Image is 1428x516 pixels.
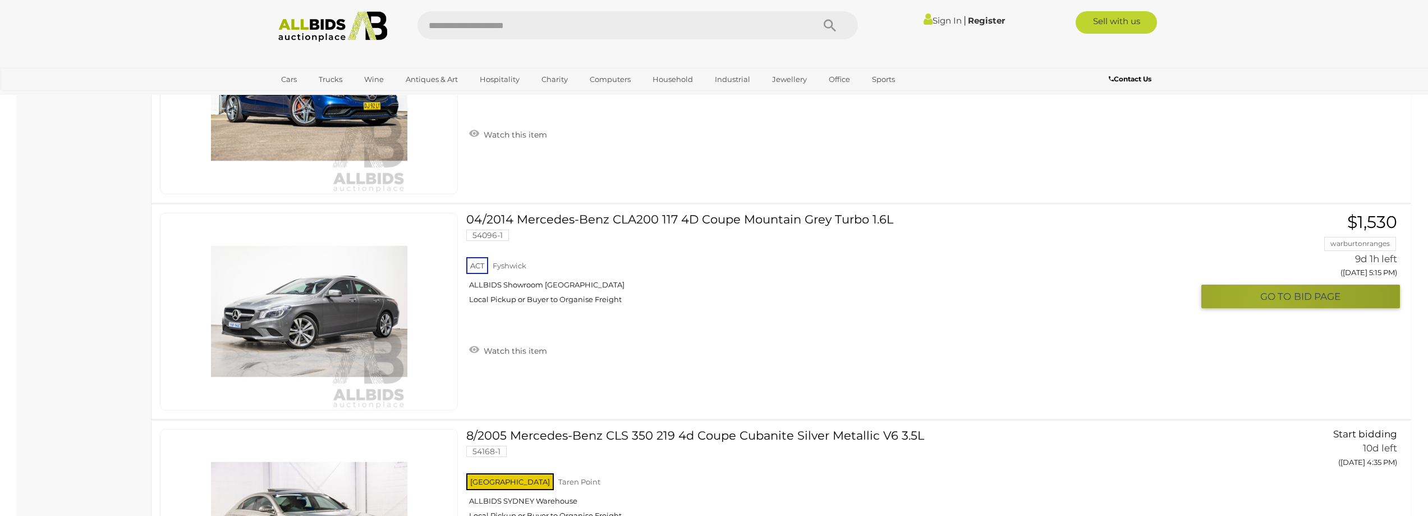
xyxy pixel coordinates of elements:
[1210,429,1400,473] a: Start bidding 10d left ([DATE] 4:35 PM)
[1109,75,1151,83] b: Contact Us
[398,70,465,89] a: Antiques & Art
[1294,290,1340,303] span: BID PAGE
[1076,11,1157,34] a: Sell with us
[472,70,527,89] a: Hospitality
[968,15,1005,26] a: Register
[357,70,391,89] a: Wine
[466,125,550,142] a: Watch this item
[534,70,575,89] a: Charity
[272,11,394,42] img: Allbids.com.au
[1260,290,1294,303] span: GO TO
[1210,213,1400,309] a: $1,530 warburtonranges 9d 1h left ([DATE] 5:15 PM) GO TOBID PAGE
[211,213,407,410] img: 54096-1a_ex.jpg
[274,89,368,107] a: [GEOGRAPHIC_DATA]
[481,130,547,140] span: Watch this item
[645,70,700,89] a: Household
[274,70,304,89] a: Cars
[865,70,902,89] a: Sports
[582,70,638,89] a: Computers
[1333,428,1397,440] span: Start bidding
[963,14,966,26] span: |
[765,70,814,89] a: Jewellery
[475,213,1193,313] a: 04/2014 Mercedes-Benz CLA200 117 4D Coupe Mountain Grey Turbo 1.6L 54096-1 ACT Fyshwick ALLBIDS S...
[924,15,962,26] a: Sign In
[311,70,350,89] a: Trucks
[821,70,857,89] a: Office
[708,70,757,89] a: Industrial
[1109,73,1154,85] a: Contact Us
[481,346,547,356] span: Watch this item
[1347,212,1397,232] span: $1,530
[1201,285,1400,309] button: GO TOBID PAGE
[802,11,858,39] button: Search
[466,341,550,358] a: Watch this item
